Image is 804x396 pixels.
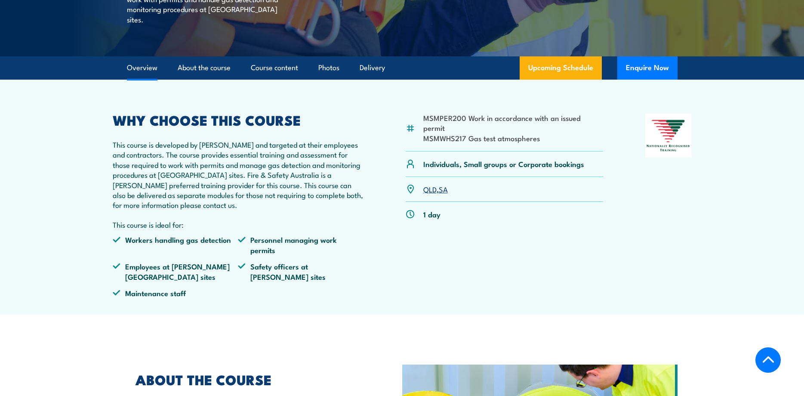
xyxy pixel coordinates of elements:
a: QLD [423,184,437,194]
a: Photos [318,56,339,79]
h2: WHY CHOOSE THIS COURSE [113,114,364,126]
button: Enquire Now [617,56,678,80]
p: , [423,184,448,194]
li: MSMWHS217 Gas test atmospheres [423,133,604,143]
p: Individuals, Small groups or Corporate bookings [423,159,584,169]
p: This course is ideal for: [113,220,364,229]
li: MSMPER200 Work in accordance with an issued permit [423,113,604,133]
h2: ABOUT THE COURSE [136,373,363,385]
img: Nationally Recognised Training logo. [645,114,692,158]
a: Delivery [360,56,385,79]
li: Employees at [PERSON_NAME][GEOGRAPHIC_DATA] sites [113,261,238,282]
li: Maintenance staff [113,288,238,298]
a: Upcoming Schedule [520,56,602,80]
li: Workers handling gas detection [113,235,238,255]
p: This course is developed by [PERSON_NAME] and targeted at their employees and contractors. The co... [113,139,364,210]
a: Course content [251,56,298,79]
a: Overview [127,56,157,79]
a: About the course [178,56,231,79]
li: Safety officers at [PERSON_NAME] sites [238,261,363,282]
li: Personnel managing work permits [238,235,363,255]
a: SA [439,184,448,194]
p: 1 day [423,209,441,219]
